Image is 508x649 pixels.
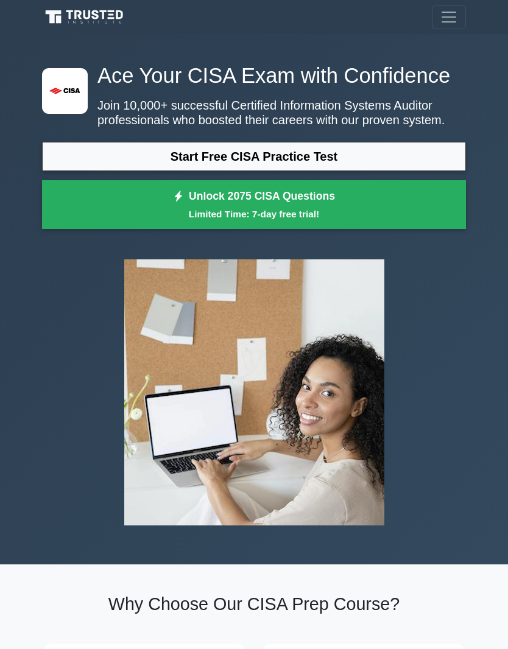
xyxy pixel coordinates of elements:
h1: Ace Your CISA Exam with Confidence [42,63,466,88]
h2: Why Choose Our CISA Prep Course? [42,594,466,614]
a: Unlock 2075 CISA QuestionsLimited Time: 7-day free trial! [42,180,466,229]
a: Start Free CISA Practice Test [42,142,466,171]
small: Limited Time: 7-day free trial! [57,207,451,221]
button: Toggle navigation [432,5,466,29]
p: Join 10,000+ successful Certified Information Systems Auditor professionals who boosted their car... [42,98,466,127]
